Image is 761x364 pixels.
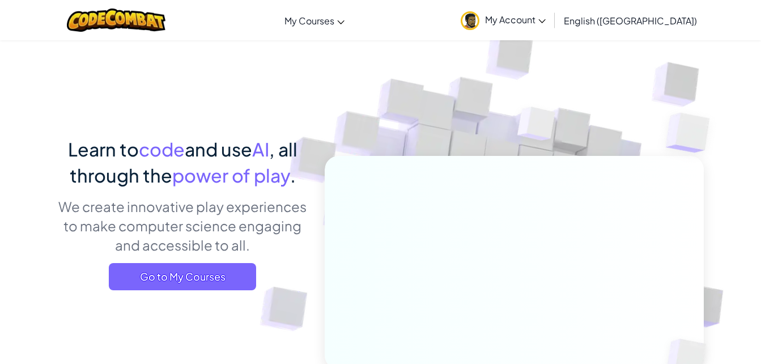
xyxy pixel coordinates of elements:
[643,85,741,181] img: Overlap cubes
[455,2,551,38] a: My Account
[68,138,139,160] span: Learn to
[252,138,269,160] span: AI
[185,138,252,160] span: and use
[109,263,256,290] a: Go to My Courses
[172,164,290,187] span: power of play
[139,138,185,160] span: code
[58,197,308,255] p: We create innovative play experiences to make computer science engaging and accessible to all.
[461,11,479,30] img: avatar
[279,5,350,36] a: My Courses
[496,84,577,169] img: Overlap cubes
[67,9,166,32] img: CodeCombat logo
[558,5,703,36] a: English ([GEOGRAPHIC_DATA])
[284,15,334,27] span: My Courses
[290,164,296,187] span: .
[485,14,546,26] span: My Account
[564,15,697,27] span: English ([GEOGRAPHIC_DATA])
